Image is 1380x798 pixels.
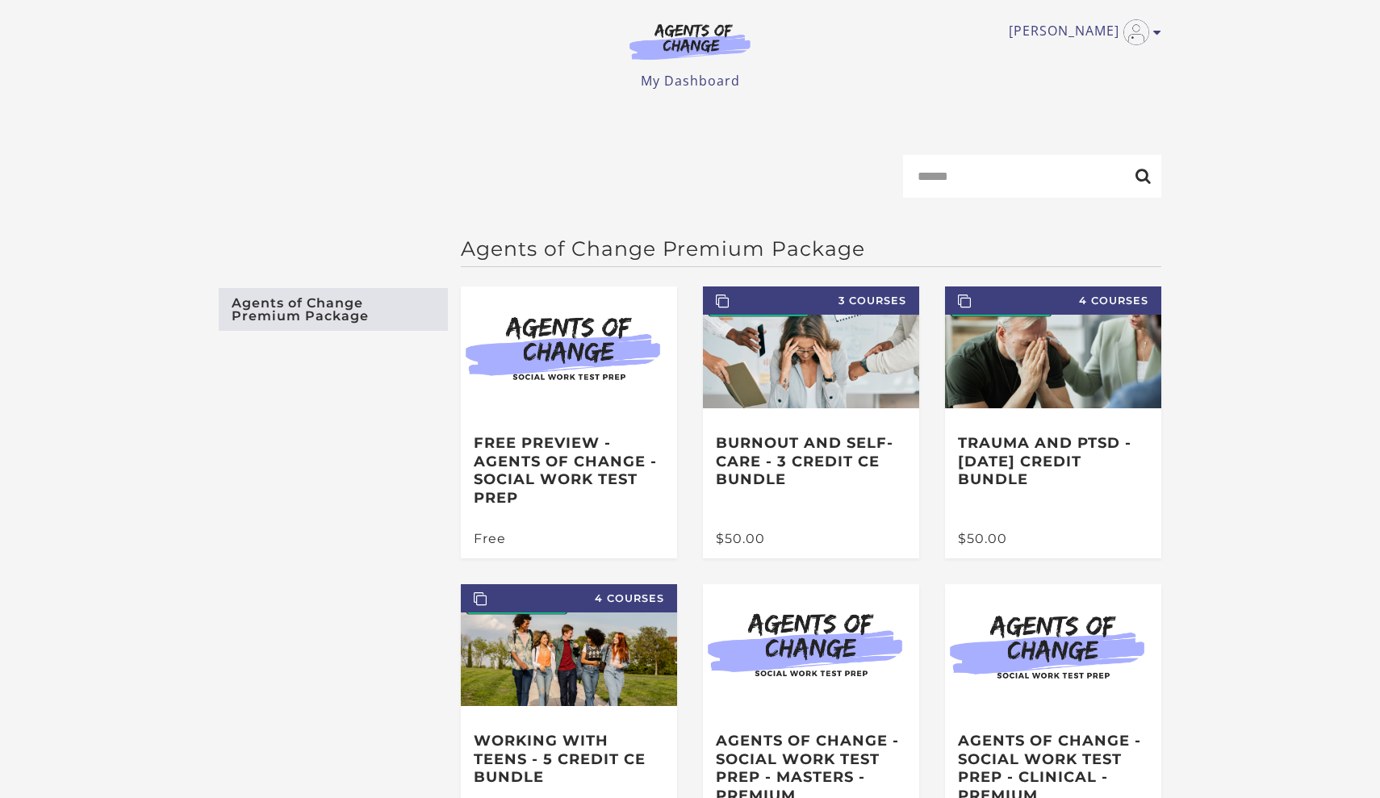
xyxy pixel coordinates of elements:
h2: Agents of Change Premium Package [461,236,1161,261]
h3: Working with Teens - 5 Credit CE Bundle [474,732,664,787]
a: Toggle menu [1009,19,1153,45]
div: $50.00 [716,533,906,545]
a: Agents of Change Premium Package [219,288,448,331]
span: 3 Courses [703,286,919,315]
h3: Free Preview - Agents of Change - Social Work Test Prep [474,434,664,507]
div: $50.00 [958,533,1148,545]
a: 4 Courses Trauma and PTSD - [DATE] Credit Bundle $50.00 [945,286,1161,558]
span: 4 Courses [461,584,677,612]
a: 3 Courses Burnout and Self-Care - 3 Credit CE Bundle $50.00 [703,286,919,558]
a: My Dashboard [641,72,740,90]
h3: Trauma and PTSD - [DATE] Credit Bundle [958,434,1148,489]
span: 4 Courses [945,286,1161,315]
div: Free [474,533,664,545]
img: Agents of Change Logo [613,23,767,60]
h3: Burnout and Self-Care - 3 Credit CE Bundle [716,434,906,489]
a: Free Preview - Agents of Change - Social Work Test Prep Free [461,286,677,558]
